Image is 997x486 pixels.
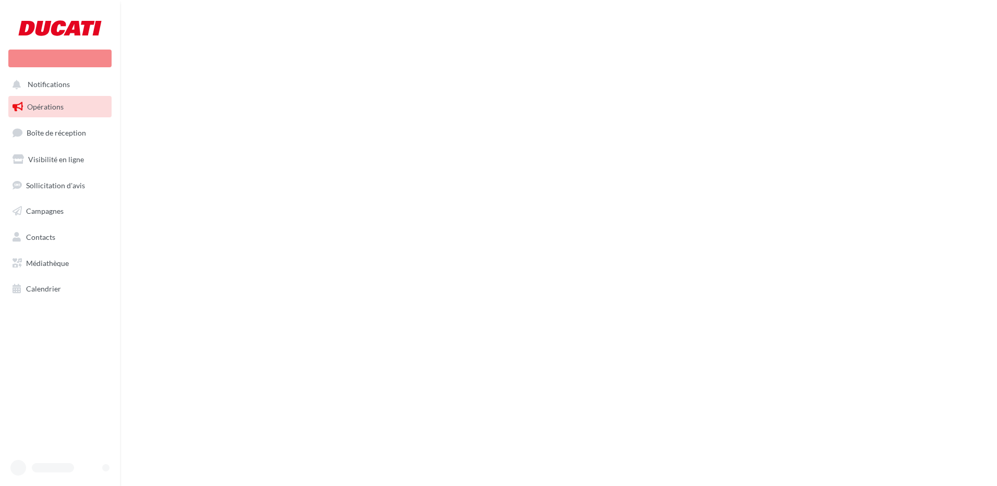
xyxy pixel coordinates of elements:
span: Visibilité en ligne [28,155,84,164]
span: Calendrier [26,284,61,293]
a: Visibilité en ligne [6,149,114,171]
a: Boîte de réception [6,121,114,144]
a: Médiathèque [6,252,114,274]
a: Opérations [6,96,114,118]
span: Médiathèque [26,259,69,268]
span: Contacts [26,233,55,241]
span: Opérations [27,102,64,111]
a: Contacts [6,226,114,248]
a: Sollicitation d'avis [6,175,114,197]
span: Campagnes [26,206,64,215]
span: Boîte de réception [27,128,86,137]
a: Campagnes [6,200,114,222]
div: Nouvelle campagne [8,50,112,67]
span: Notifications [28,80,70,89]
span: Sollicitation d'avis [26,180,85,189]
a: Calendrier [6,278,114,300]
